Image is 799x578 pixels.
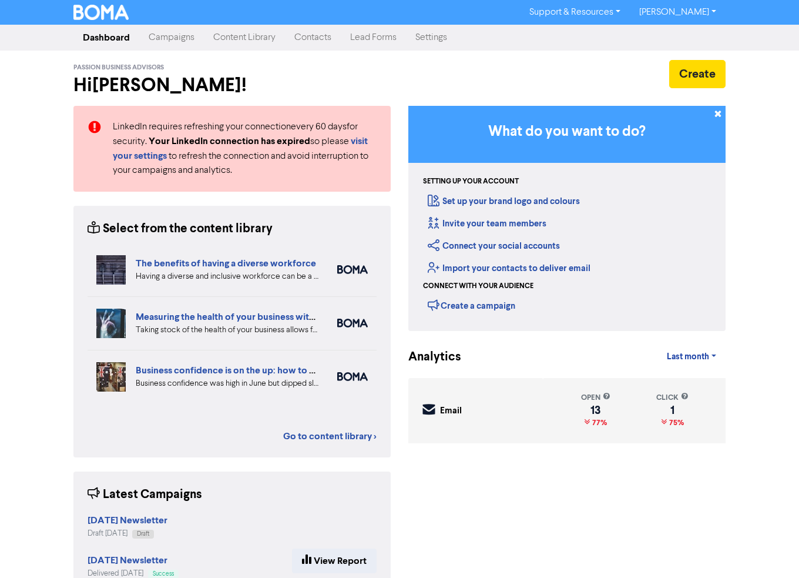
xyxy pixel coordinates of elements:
div: Setting up your account [423,176,519,187]
div: Business confidence was high in June but dipped slightly in August in the latest SMB Business Ins... [136,377,320,390]
div: Create a campaign [428,296,515,314]
a: Invite your team members [428,218,546,229]
a: Connect your social accounts [428,240,560,252]
span: Success [153,571,174,577]
span: 75% [667,418,684,427]
div: click [656,392,689,403]
div: Draft [DATE] [88,528,167,539]
a: Support & Resources [520,3,630,22]
img: boma [337,265,368,274]
span: Passion Business Advisors [73,64,164,72]
h3: What do you want to do? [426,123,708,141]
img: BOMA Logo [73,5,129,20]
a: [PERSON_NAME] [630,3,726,22]
strong: [DATE] Newsletter [88,554,167,566]
a: Dashboard [73,26,139,49]
a: [DATE] Newsletter [88,556,167,566]
div: Latest Campaigns [88,486,202,504]
div: Analytics [408,348,446,366]
iframe: Chat Widget [740,522,799,578]
strong: Your LinkedIn connection has expired [149,135,310,147]
img: boma [337,372,368,381]
div: Connect with your audience [423,281,533,292]
a: Contacts [285,26,341,49]
a: Last month [657,345,726,369]
a: Measuring the health of your business with ratio measures [136,311,378,323]
a: The benefits of having a diverse workforce [136,258,316,269]
div: Select from the content library [88,220,273,238]
div: 1 [656,406,689,415]
span: Last month [667,352,709,362]
div: Taking stock of the health of your business allows for more effective planning, early warning abo... [136,324,320,336]
a: Lead Forms [341,26,406,49]
a: visit your settings [113,137,368,161]
a: View Report [292,549,377,573]
div: Having a diverse and inclusive workforce can be a major boost for your business. We list four of ... [136,270,320,283]
a: Settings [406,26,456,49]
a: [DATE] Newsletter [88,516,167,526]
div: Getting Started in BOMA [408,106,726,331]
img: boma_accounting [337,319,368,328]
div: Email [440,405,462,418]
a: Import your contacts to deliver email [428,263,590,274]
div: open [581,392,610,403]
a: Content Library [204,26,285,49]
span: 77% [590,418,607,427]
span: Draft [137,531,149,537]
h2: Hi [PERSON_NAME] ! [73,74,391,96]
strong: [DATE] Newsletter [88,514,167,526]
a: Go to content library > [283,429,377,443]
div: LinkedIn requires refreshing your connection every 60 days for security. so please to refresh the... [104,120,385,178]
button: Create [669,60,726,88]
a: Campaigns [139,26,204,49]
a: Business confidence is on the up: how to overcome the big challenges [136,365,429,376]
div: 13 [581,406,610,415]
a: Set up your brand logo and colours [428,196,580,207]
